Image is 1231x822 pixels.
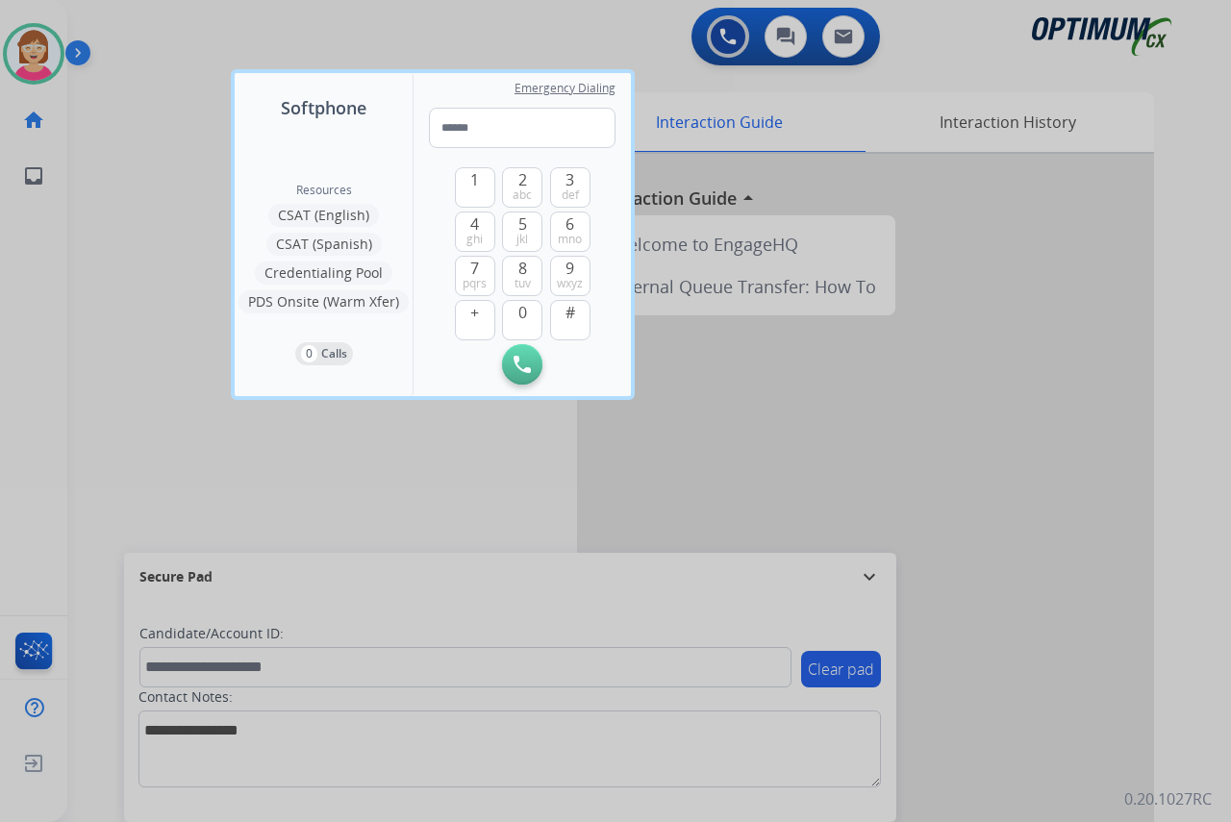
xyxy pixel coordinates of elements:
span: 4 [470,212,479,236]
span: 3 [565,168,574,191]
span: mno [558,232,582,247]
span: pqrs [463,276,487,291]
p: 0.20.1027RC [1124,787,1212,810]
button: + [455,300,495,340]
span: 5 [518,212,527,236]
button: Credentialing Pool [255,262,392,285]
button: PDS Onsite (Warm Xfer) [239,290,409,313]
span: abc [513,187,532,203]
button: 9wxyz [550,256,590,296]
span: wxyz [557,276,583,291]
span: ghi [466,232,483,247]
button: CSAT (English) [268,204,379,227]
span: 8 [518,257,527,280]
span: Resources [296,183,352,198]
button: # [550,300,590,340]
button: 8tuv [502,256,542,296]
span: Softphone [281,94,366,121]
span: Emergency Dialing [515,81,615,96]
span: def [562,187,579,203]
span: tuv [515,276,531,291]
span: 0 [518,301,527,324]
p: 0 [301,345,317,362]
span: 6 [565,212,574,236]
span: # [565,301,575,324]
button: 6mno [550,212,590,252]
button: 1 [455,167,495,208]
span: 9 [565,257,574,280]
button: 0Calls [295,342,353,365]
img: call-button [514,356,531,373]
span: jkl [516,232,528,247]
span: 2 [518,168,527,191]
button: 5jkl [502,212,542,252]
button: 7pqrs [455,256,495,296]
button: 0 [502,300,542,340]
button: CSAT (Spanish) [266,233,382,256]
span: + [470,301,479,324]
button: 2abc [502,167,542,208]
button: 4ghi [455,212,495,252]
p: Calls [321,345,347,362]
span: 7 [470,257,479,280]
button: 3def [550,167,590,208]
span: 1 [470,168,479,191]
